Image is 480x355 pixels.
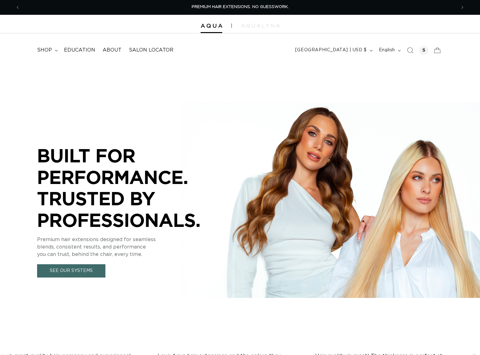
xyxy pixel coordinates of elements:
button: English [375,44,403,56]
button: Next announcement [456,2,469,13]
span: English [379,47,395,53]
summary: Search [403,44,417,57]
a: Education [60,43,99,57]
span: Salon Locator [129,47,173,53]
button: Previous announcement [11,2,24,13]
summary: shop [33,43,60,57]
p: Premium hair extensions designed for seamless blends, consistent results, and performance you can... [37,236,223,258]
img: aqualyna.com [241,24,280,27]
a: About [99,43,125,57]
button: [GEOGRAPHIC_DATA] | USD $ [291,44,375,56]
span: Education [64,47,95,53]
span: About [103,47,121,53]
span: shop [37,47,52,53]
a: Salon Locator [125,43,177,57]
img: Aqua Hair Extensions [201,24,222,28]
p: BUILT FOR PERFORMANCE. TRUSTED BY PROFESSIONALS. [37,145,223,231]
a: See Our Systems [37,264,105,278]
span: PREMIUM HAIR EXTENSIONS. NO GUESSWORK. [192,5,289,9]
span: [GEOGRAPHIC_DATA] | USD $ [295,47,367,53]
